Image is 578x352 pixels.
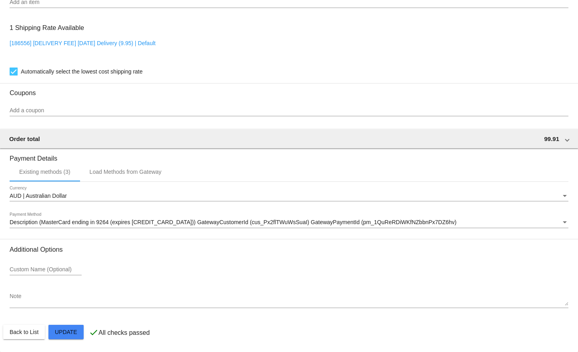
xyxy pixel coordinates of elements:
a: [186556] [DELIVERY FEE] [DATE] Delivery (9.95) | Default [10,40,156,46]
p: All checks passed [98,329,150,336]
span: 99.91 [544,135,559,142]
span: Description (MasterCard ending in 9264 (expires [CREDIT_CARD_DATA])) GatewayCustomerId (cus_Px2fl... [10,219,457,225]
h3: Additional Options [10,246,568,253]
span: Order total [9,135,40,142]
span: Update [55,329,77,335]
span: Back to List [10,329,38,335]
h3: 1 Shipping Rate Available [10,19,84,36]
h3: Coupons [10,83,568,97]
span: AUD | Australian Dollar [10,193,67,199]
span: Automatically select the lowest cost shipping rate [21,67,142,76]
button: Update [48,325,84,339]
input: Custom Name (Optional) [10,266,82,273]
input: Add a coupon [10,107,568,114]
div: Existing methods (3) [19,169,70,175]
h3: Payment Details [10,149,568,162]
mat-select: Currency [10,193,568,199]
div: Load Methods from Gateway [90,169,162,175]
mat-select: Payment Method [10,219,568,226]
button: Back to List [3,325,45,339]
mat-icon: check [89,328,98,337]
